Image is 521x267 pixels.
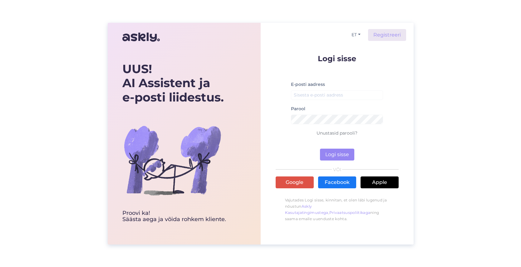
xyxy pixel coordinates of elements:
a: Apple [361,176,399,188]
img: bg-askly [122,110,222,210]
p: Vajutades Logi sisse, kinnitan, et olen läbi lugenud ja nõustun , ning saama emaile uuenduste kohta. [276,194,399,225]
span: VÕI [332,167,342,172]
input: Sisesta e-posti aadress [291,90,383,100]
label: Parool [291,106,305,112]
button: Logi sisse [320,149,354,161]
label: E-posti aadress [291,81,325,88]
div: UUS! AI Assistent ja e-posti liidestus. [122,62,226,105]
a: Google [276,176,314,188]
a: Privaatsuspoliitikaga [329,210,370,215]
button: ET [349,30,363,39]
a: Unustasid parooli? [317,130,357,136]
a: Registreeri [368,29,406,41]
a: Facebook [318,176,356,188]
img: Askly [122,30,160,45]
div: Proovi ka! Säästa aega ja võida rohkem kliente. [122,210,226,223]
p: Logi sisse [276,55,399,62]
a: Askly Kasutajatingimustega [285,204,328,215]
